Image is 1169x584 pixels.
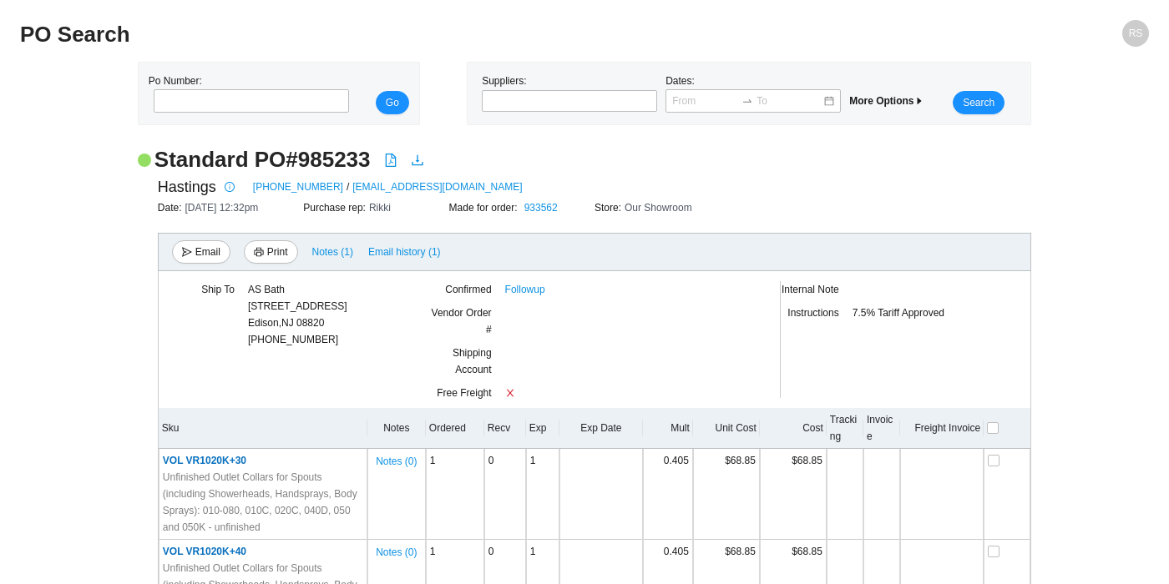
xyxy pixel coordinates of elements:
th: Mult [643,408,693,449]
span: Store: [595,202,625,214]
span: file-pdf [384,154,397,167]
span: Our Showroom [625,202,692,214]
td: 0.405 [643,449,693,540]
div: Sku [162,420,364,436]
a: Followup [505,281,545,298]
span: Go [386,94,399,111]
button: sendEmail [172,240,230,264]
th: Exp Date [559,408,643,449]
th: Tracking [827,408,863,449]
span: Made for order: [449,202,521,214]
span: More Options [849,95,924,107]
span: Print [267,244,288,260]
button: Go [376,91,409,114]
span: Shipping Account [453,347,492,375]
span: Notes ( 1 ) [312,244,353,260]
span: info-circle [220,182,239,192]
span: Unfinished Outlet Collars for Spouts (including Showerheads, Handsprays, Body Sprays): 010-080, 0... [163,469,363,536]
span: printer [254,247,264,259]
span: Date: [158,202,185,214]
td: $68.85 [693,449,760,540]
button: Notes (0) [375,543,417,555]
div: Po Number: [149,73,344,114]
th: Unit Cost [693,408,760,449]
th: Exp [526,408,559,449]
span: Rikki [369,202,391,214]
td: 0 [484,449,526,540]
span: Notes ( 0 ) [376,453,417,470]
a: [EMAIL_ADDRESS][DOMAIN_NAME] [352,179,522,195]
span: Free Freight [437,387,491,399]
span: [DATE] 12:32pm [185,202,259,214]
div: AS Bath [STREET_ADDRESS] Edison , NJ 08820 [248,281,347,331]
span: RS [1129,20,1143,47]
h2: Standard PO # 985233 [154,145,371,174]
span: Search [963,94,994,111]
span: send [182,247,192,259]
th: Freight Invoice [900,408,984,449]
a: download [411,154,424,170]
th: Invoice [863,408,900,449]
span: Hastings [158,174,216,199]
div: Dates: [661,73,845,114]
span: Email [195,244,220,260]
th: Recv [484,408,526,449]
span: download [411,154,424,167]
th: Notes [367,408,426,449]
span: Purchase rep: [303,202,369,214]
span: Instructions [787,307,838,319]
span: caret-right [914,96,924,106]
span: Confirmed [445,284,491,295]
button: Email history (1) [367,240,442,264]
span: swap-right [741,95,753,107]
div: [PHONE_NUMBER] [248,281,347,348]
span: Email history (1) [368,244,441,260]
span: Notes ( 0 ) [376,544,417,561]
span: VOL VR1020K+30 [163,455,246,466]
span: / [347,179,349,195]
input: From [672,93,738,109]
h2: PO Search [20,20,867,49]
button: printerPrint [244,240,298,264]
th: Ordered [426,408,484,449]
a: [PHONE_NUMBER] [253,179,343,195]
span: Vendor Order # [432,307,492,335]
a: file-pdf [384,154,397,170]
button: Notes (0) [375,452,417,464]
button: Search [953,91,1005,114]
span: to [741,95,753,107]
th: Cost [760,408,827,449]
td: 1 [526,449,559,540]
a: 933562 [524,202,558,214]
button: info-circle [216,175,240,199]
span: close [505,388,515,398]
span: Ship To [201,284,235,295]
span: VOL VR1020K+40 [163,546,246,557]
button: Notes (1) [311,243,354,254]
td: 1 [426,449,484,540]
span: Internal Note [782,284,839,295]
div: 7.5% Tariff Approved [853,305,977,328]
td: $68.85 [760,449,827,540]
input: To [757,93,822,109]
div: Suppliers: [478,73,661,114]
